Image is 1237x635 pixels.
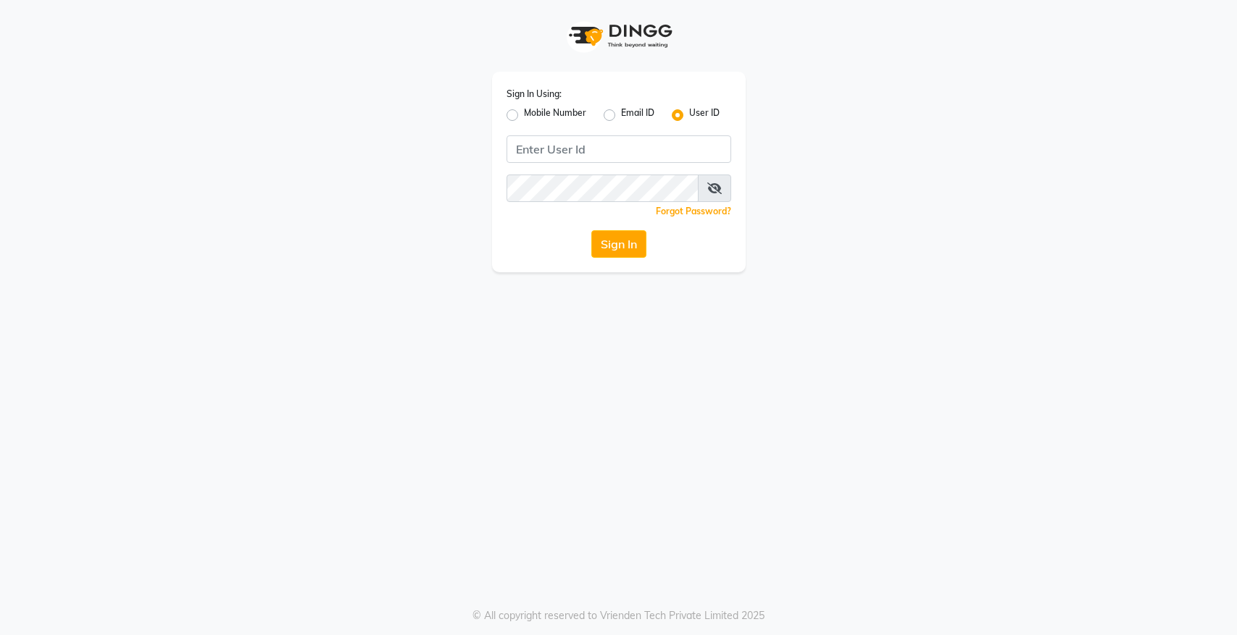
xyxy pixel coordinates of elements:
label: User ID [689,106,720,124]
label: Mobile Number [524,106,586,124]
input: Username [507,135,731,163]
label: Sign In Using: [507,88,562,101]
label: Email ID [621,106,654,124]
button: Sign In [591,230,646,258]
input: Username [507,174,699,202]
a: Forgot Password? [656,206,731,216]
img: logo1.svg [561,14,677,57]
